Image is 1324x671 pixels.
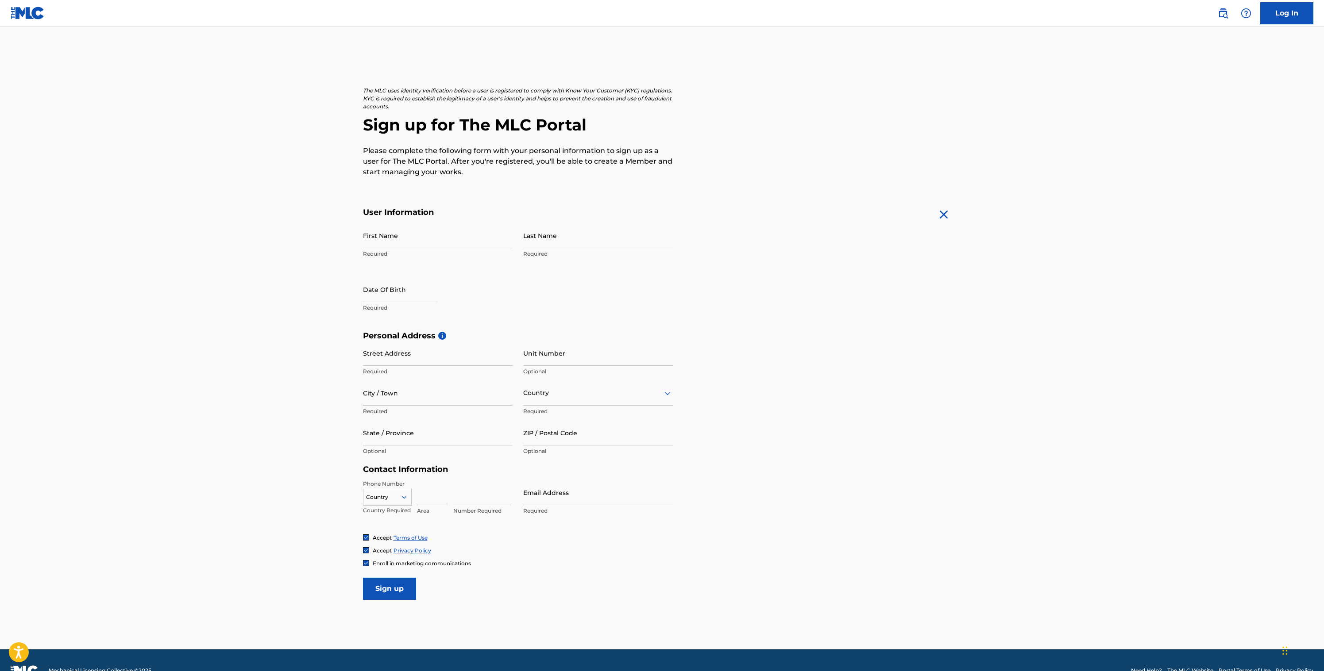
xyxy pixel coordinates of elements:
[373,560,471,567] span: Enroll in marketing communications
[363,407,513,415] p: Required
[438,332,446,340] span: i
[363,331,961,341] h5: Personal Address
[394,534,428,541] a: Terms of Use
[523,507,673,515] p: Required
[363,146,673,177] p: Please complete the following form with your personal information to sign up as a user for The ML...
[523,250,673,258] p: Required
[363,115,961,135] h2: Sign up for The MLC Portal
[363,368,513,376] p: Required
[1214,4,1232,22] a: Public Search
[373,547,392,554] span: Accept
[373,534,392,541] span: Accept
[937,207,951,222] img: close
[363,304,513,312] p: Required
[363,560,369,566] img: checkbox
[1241,8,1251,19] img: help
[363,250,513,258] p: Required
[1237,4,1255,22] div: Help
[11,7,45,19] img: MLC Logo
[394,547,431,554] a: Privacy Policy
[363,87,673,111] p: The MLC uses identity verification before a user is registered to comply with Know Your Customer ...
[363,548,369,553] img: checkbox
[523,447,673,455] p: Optional
[363,447,513,455] p: Optional
[363,578,416,600] input: Sign up
[363,535,369,540] img: checkbox
[417,507,448,515] p: Area
[523,407,673,415] p: Required
[363,207,673,218] h5: User Information
[363,506,412,514] p: Country Required
[1280,629,1324,671] iframe: Chat Widget
[1260,2,1313,24] a: Log In
[1218,8,1228,19] img: search
[363,464,673,475] h5: Contact Information
[1282,637,1288,664] div: Drag
[523,368,673,376] p: Optional
[453,507,511,515] p: Number Required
